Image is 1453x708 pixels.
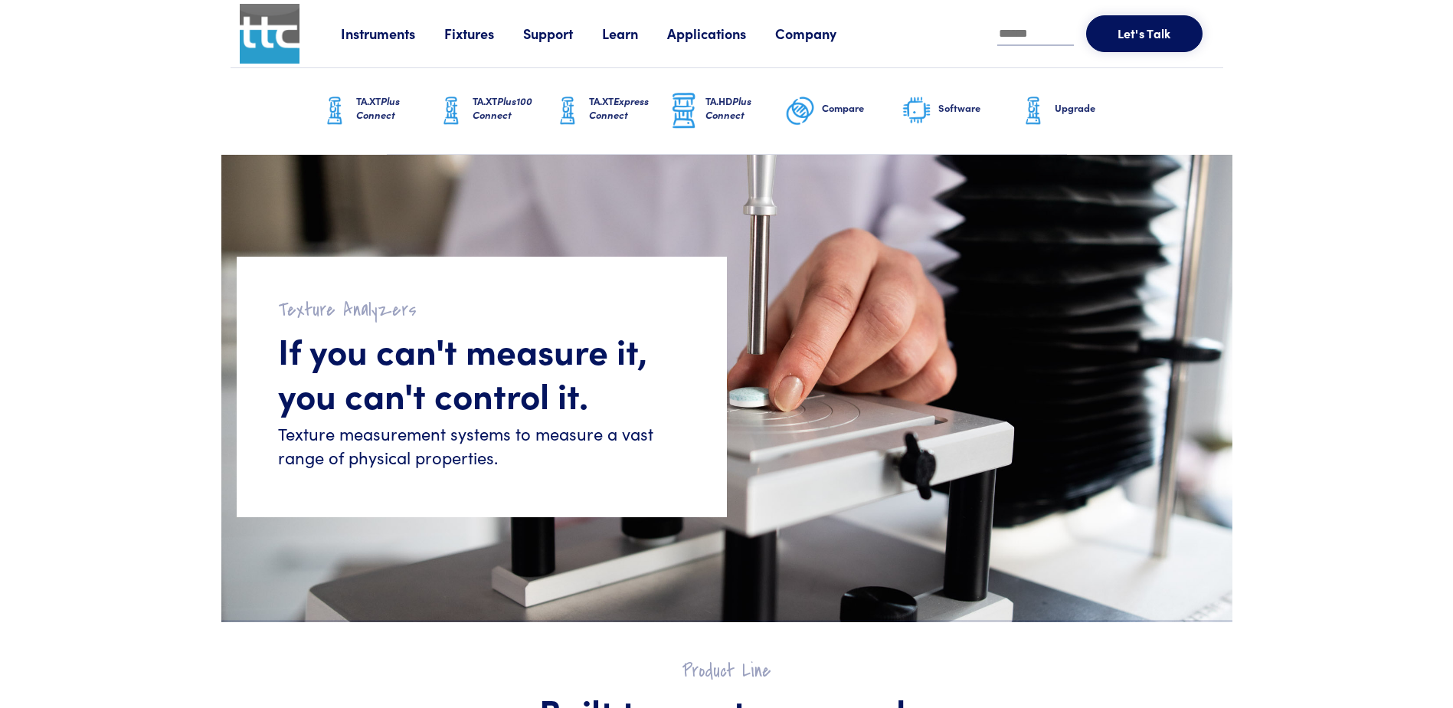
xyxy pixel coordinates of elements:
[319,92,350,130] img: ta-xt-graphic.png
[1018,92,1049,130] img: ta-xt-graphic.png
[319,68,436,154] a: TA.XTPlus Connect
[602,24,667,43] a: Learn
[278,422,686,470] h6: Texture measurement systems to measure a vast range of physical properties.
[240,4,299,64] img: ttc_logo_1x1_v1.0.png
[356,93,400,122] span: Plus Connect
[341,24,444,43] a: Instruments
[356,94,436,122] h6: TA.XT
[669,91,699,131] img: ta-hd-graphic.png
[902,95,932,127] img: software-graphic.png
[822,101,902,115] h6: Compare
[436,92,466,130] img: ta-xt-graphic.png
[444,24,523,43] a: Fixtures
[473,93,532,122] span: Plus100 Connect
[938,101,1018,115] h6: Software
[705,94,785,122] h6: TA.HD
[1086,15,1203,52] button: Let's Talk
[589,94,669,122] h6: TA.XT
[436,68,552,154] a: TA.XTPlus100 Connect
[552,68,669,154] a: TA.XTExpress Connect
[267,659,1186,683] h2: Product Line
[785,92,816,130] img: compare-graphic.png
[278,298,686,322] h2: Texture Analyzers
[278,328,686,416] h1: If you can't measure it, you can't control it.
[1018,68,1134,154] a: Upgrade
[667,24,775,43] a: Applications
[902,68,1018,154] a: Software
[705,93,751,122] span: Plus Connect
[775,24,866,43] a: Company
[589,93,649,122] span: Express Connect
[552,92,583,130] img: ta-xt-graphic.png
[669,68,785,154] a: TA.HDPlus Connect
[1055,101,1134,115] h6: Upgrade
[785,68,902,154] a: Compare
[523,24,602,43] a: Support
[473,94,552,122] h6: TA.XT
